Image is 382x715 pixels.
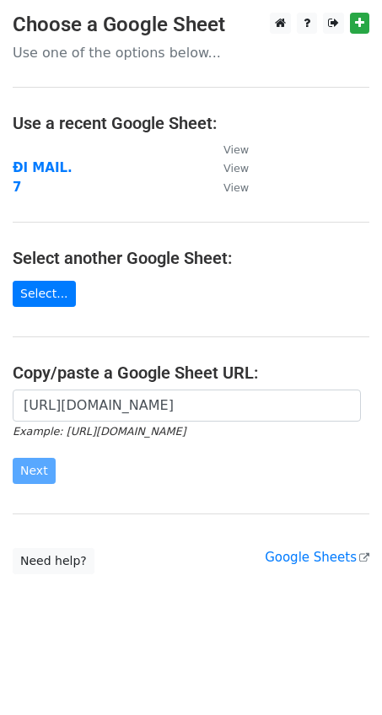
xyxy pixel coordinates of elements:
a: Select... [13,281,76,307]
small: View [223,181,249,194]
small: View [223,143,249,156]
a: 7 [13,180,21,195]
h4: Select another Google Sheet: [13,248,369,268]
a: Google Sheets [265,550,369,565]
input: Paste your Google Sheet URL here [13,390,361,422]
small: View [223,162,249,175]
small: Example: [URL][DOMAIN_NAME] [13,425,186,438]
a: View [207,180,249,195]
h3: Choose a Google Sheet [13,13,369,37]
a: ĐI MAIL. [13,160,73,175]
h4: Copy/paste a Google Sheet URL: [13,363,369,383]
p: Use one of the options below... [13,44,369,62]
h4: Use a recent Google Sheet: [13,113,369,133]
a: Need help? [13,548,94,574]
a: View [207,142,249,157]
a: View [207,160,249,175]
input: Next [13,458,56,484]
